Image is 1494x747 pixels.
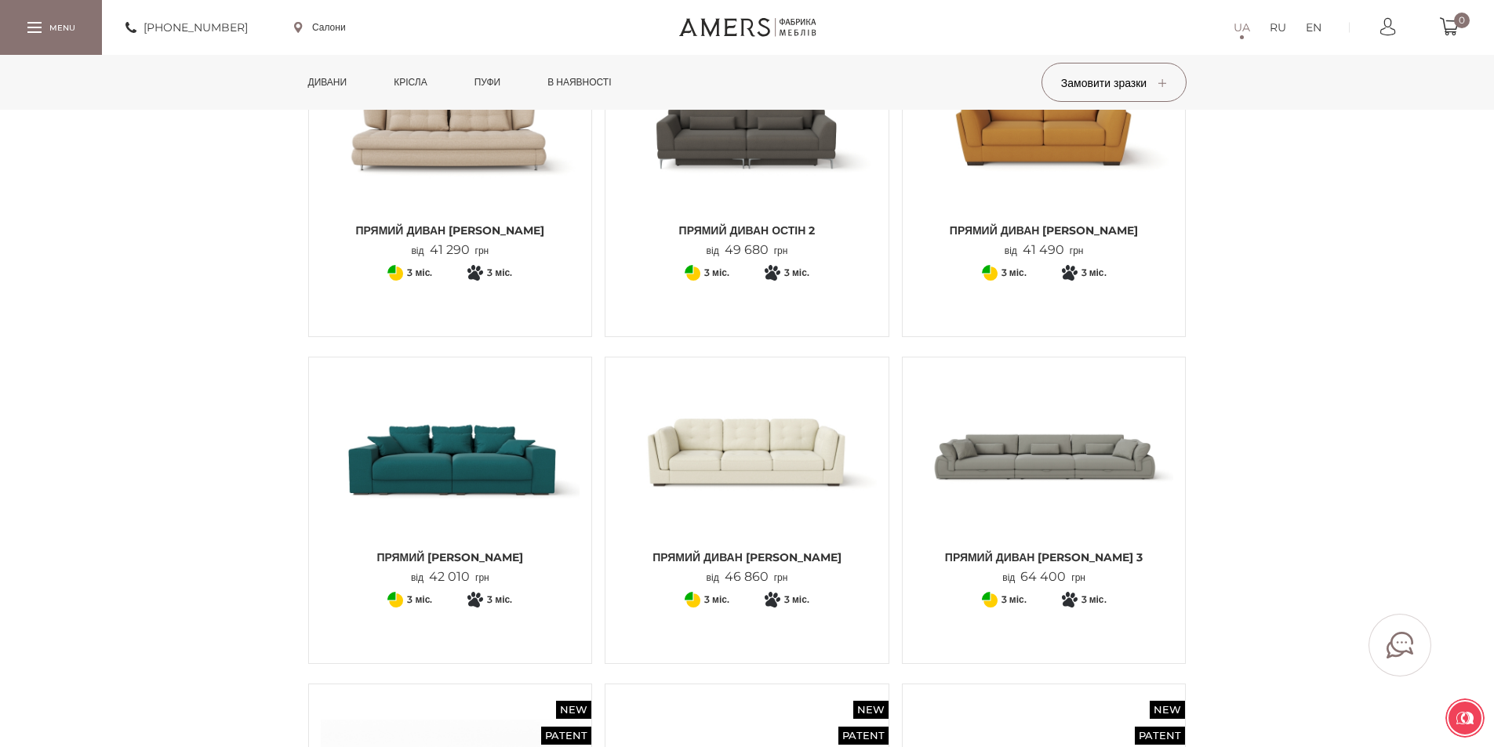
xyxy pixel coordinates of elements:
span: 3 міс. [704,263,729,282]
a: Прямий диван БРУНО Прямий диван БРУНО Прямий [PERSON_NAME] від42 010грн [321,369,580,585]
span: 3 міс. [1081,590,1107,609]
span: 3 міс. [1081,263,1107,282]
span: 41 490 [1017,242,1070,257]
a: New Прямий диван ОСТІН 2 Прямий диван ОСТІН 2 Прямий диван ОСТІН 2 від49 680грн [617,42,877,258]
a: UA [1234,18,1250,37]
span: Прямий диван [PERSON_NAME] [617,549,877,565]
span: 3 міс. [487,590,512,609]
span: Patent [1135,727,1185,745]
span: Прямий Диван [PERSON_NAME] 3 [914,549,1174,565]
a: Прямий диван НІКОЛЬ Прямий диван НІКОЛЬ Прямий диван [PERSON_NAME] від41 290грн [321,42,580,258]
p: від грн [707,243,788,258]
span: Замовити зразки [1061,76,1166,90]
span: Прямий [PERSON_NAME] [321,549,580,565]
span: 46 860 [719,569,774,584]
p: від грн [1005,243,1084,258]
span: Patent [838,727,889,745]
a: Пуфи [463,55,513,110]
span: 3 міс. [704,590,729,609]
a: Прямий диван Ешлі Прямий диван Ешлі Прямий диван [PERSON_NAME] від46 860грн [617,369,877,585]
p: від грн [1002,570,1085,585]
span: New [853,701,889,719]
span: 3 міс. [407,263,432,282]
span: Прямий диван [PERSON_NAME] [914,223,1174,238]
span: 3 міс. [487,263,512,282]
span: 3 міс. [784,590,809,609]
p: від грн [411,570,489,585]
span: 42 010 [423,569,475,584]
span: 3 міс. [784,263,809,282]
span: New [1150,701,1185,719]
span: Прямий диван ОСТІН 2 [617,223,877,238]
span: 64 400 [1015,569,1071,584]
a: Дивани [296,55,359,110]
a: RU [1270,18,1286,37]
span: 41 290 [424,242,475,257]
button: Замовити зразки [1041,63,1187,102]
p: від грн [707,570,788,585]
a: EN [1306,18,1321,37]
a: Прямий диван Софія Прямий диван Софія Прямий диван [PERSON_NAME] від41 490грн [914,42,1174,258]
a: [PHONE_NUMBER] [125,18,248,37]
a: Прямий Диван Джемма 3 Прямий Диван Джемма 3 Прямий Диван [PERSON_NAME] 3 від64 400грн [914,369,1174,585]
a: Крісла [382,55,438,110]
span: 0 [1454,13,1470,28]
span: 3 міс. [407,590,432,609]
span: 49 680 [719,242,774,257]
a: в наявності [536,55,623,110]
span: Patent [541,727,591,745]
p: від грн [411,243,489,258]
span: Прямий диван [PERSON_NAME] [321,223,580,238]
a: Салони [294,20,346,34]
span: New [556,701,591,719]
span: 3 міс. [1001,263,1027,282]
span: 3 міс. [1001,590,1027,609]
